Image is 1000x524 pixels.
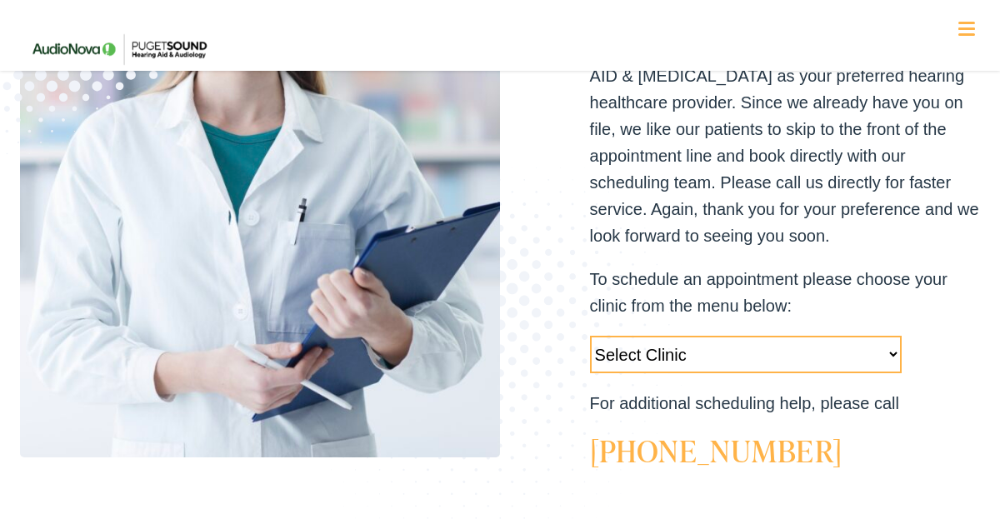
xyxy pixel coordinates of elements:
[32,67,980,118] a: What We Offer
[590,390,980,417] p: For additional scheduling help, please call
[590,36,980,249] p: Thank you for choosing PUGET SOUND HEARING AID & [MEDICAL_DATA] as your preferred hearing healthc...
[590,266,980,319] p: To schedule an appointment please choose your clinic from the menu below:
[590,430,842,472] a: [PHONE_NUMBER]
